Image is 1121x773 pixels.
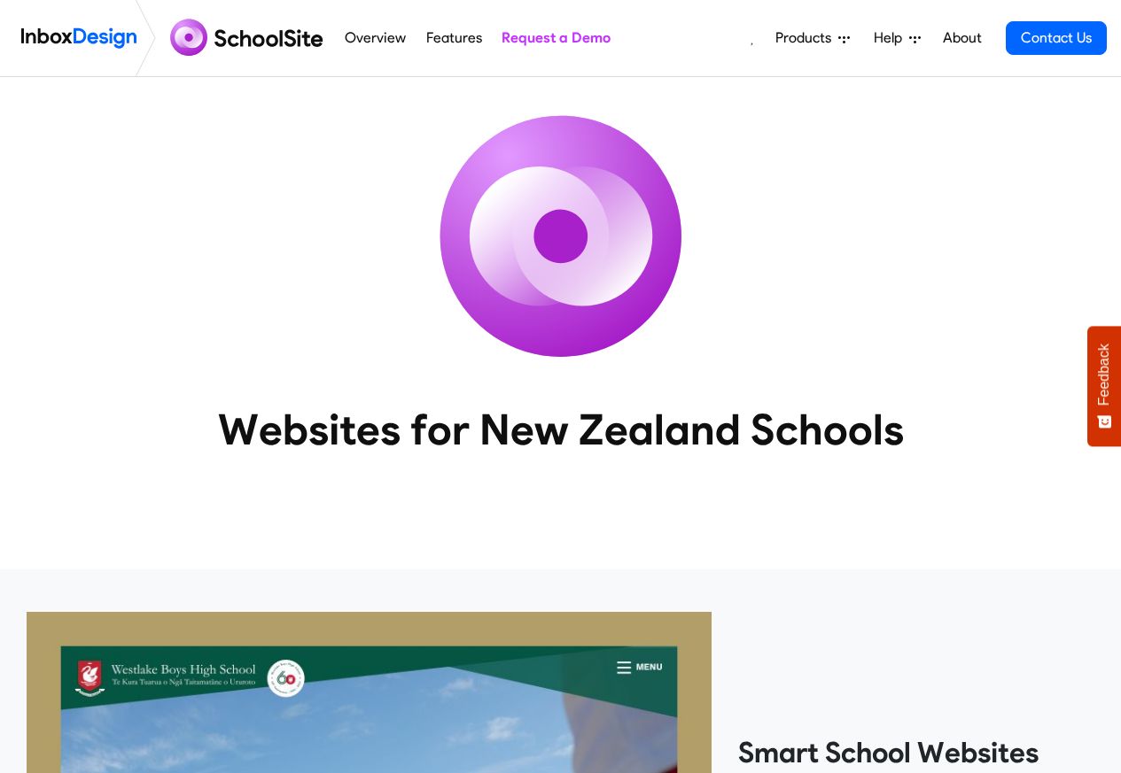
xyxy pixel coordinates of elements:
[496,20,615,56] a: Request a Demo
[938,20,986,56] a: About
[140,403,982,456] heading: Websites for New Zealand Schools
[163,17,335,59] img: schoolsite logo
[775,27,838,49] span: Products
[421,20,487,56] a: Features
[738,735,1094,770] heading: Smart School Websites
[1006,21,1107,55] a: Contact Us
[768,20,857,56] a: Products
[1096,344,1112,406] span: Feedback
[401,77,720,396] img: icon_schoolsite.svg
[874,27,909,49] span: Help
[340,20,411,56] a: Overview
[1087,326,1121,446] button: Feedback - Show survey
[867,20,928,56] a: Help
